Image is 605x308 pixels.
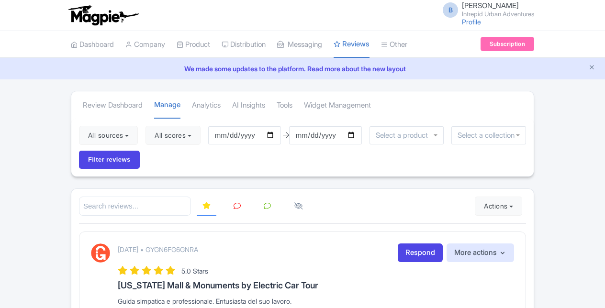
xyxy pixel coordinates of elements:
a: Reviews [334,31,370,58]
button: All scores [146,126,201,145]
span: B [443,2,458,18]
a: Product [177,32,210,58]
button: Actions [475,197,522,216]
a: Company [125,32,165,58]
a: AI Insights [232,92,265,119]
a: Messaging [277,32,322,58]
a: Respond [398,243,443,262]
small: Intrepid Urban Adventures [462,11,534,17]
a: Dashboard [71,32,114,58]
a: Review Dashboard [83,92,143,119]
h3: [US_STATE] Mall & Monuments by Electric Car Tour [118,281,514,290]
div: Guida simpatica e professionale. Entusiasta del suo lavoro. [118,296,514,306]
a: B [PERSON_NAME] Intrepid Urban Adventures [437,2,534,17]
a: Subscription [481,37,534,51]
button: More actions [447,243,514,262]
a: Tools [277,92,292,119]
input: Select a product [376,131,433,140]
a: Analytics [192,92,221,119]
button: Close announcement [588,63,595,74]
a: Other [381,32,407,58]
span: 5.0 Stars [181,267,208,275]
input: Select a collection [458,131,520,140]
p: [DATE] • GYGN6FG6GNRA [118,244,198,254]
input: Search reviews... [79,197,191,216]
input: Filter reviews [79,151,140,169]
img: GetYourGuide Logo [91,243,110,263]
a: Widget Management [304,92,371,119]
a: We made some updates to the platform. Read more about the new layout [6,64,599,74]
a: Profile [462,18,481,26]
a: Manage [154,92,180,119]
img: logo-ab69f6fb50320c5b225c76a69d11143b.png [66,5,140,26]
button: All sources [79,126,138,145]
a: Distribution [222,32,266,58]
span: [PERSON_NAME] [462,1,519,10]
